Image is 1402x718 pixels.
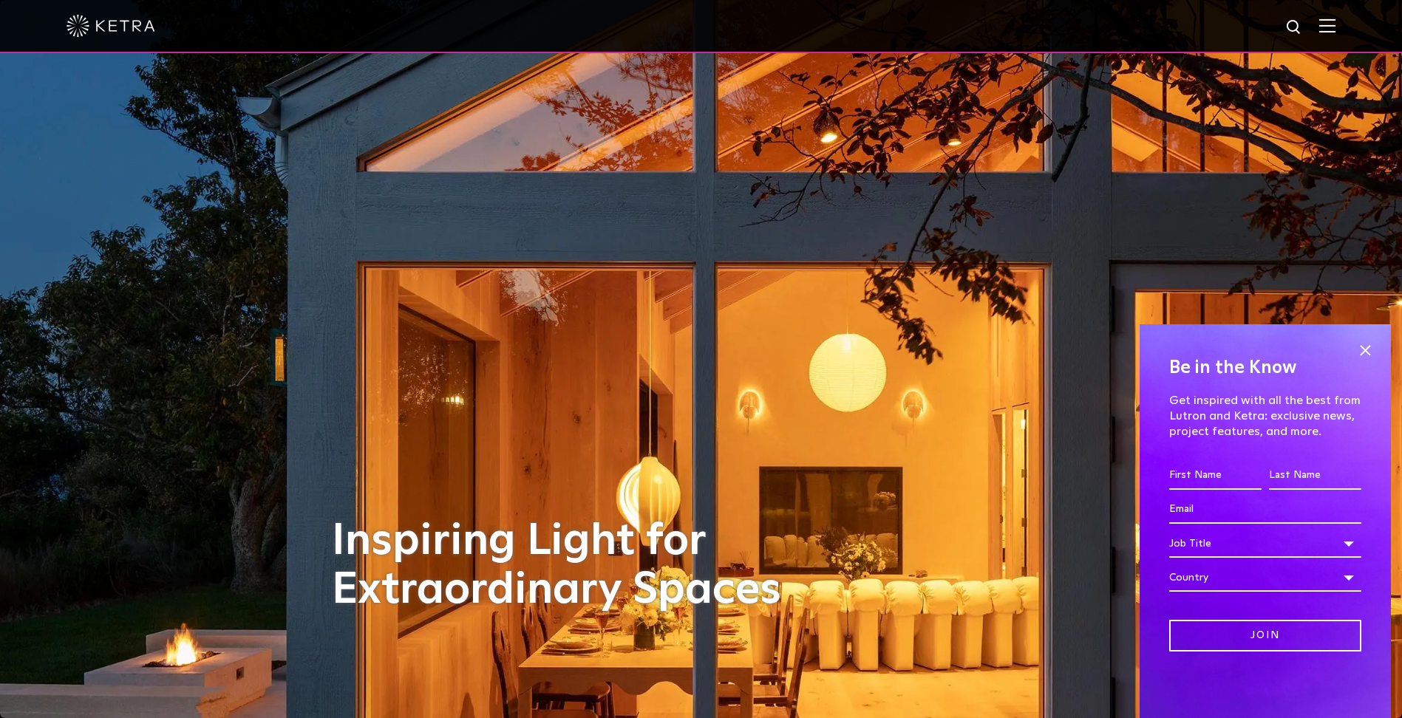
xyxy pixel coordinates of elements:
div: Job Title [1169,530,1361,558]
input: Last Name [1269,462,1361,490]
input: First Name [1169,462,1262,490]
input: Join [1169,620,1361,652]
img: Hamburger%20Nav.svg [1319,18,1335,33]
img: ketra-logo-2019-white [67,15,155,37]
img: search icon [1285,18,1304,37]
input: Email [1169,496,1361,524]
h4: Be in the Know [1169,354,1361,382]
p: Get inspired with all the best from Lutron and Ketra: exclusive news, project features, and more. [1169,393,1361,439]
h1: Inspiring Light for Extraordinary Spaces [332,517,812,615]
div: Country [1169,564,1361,592]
